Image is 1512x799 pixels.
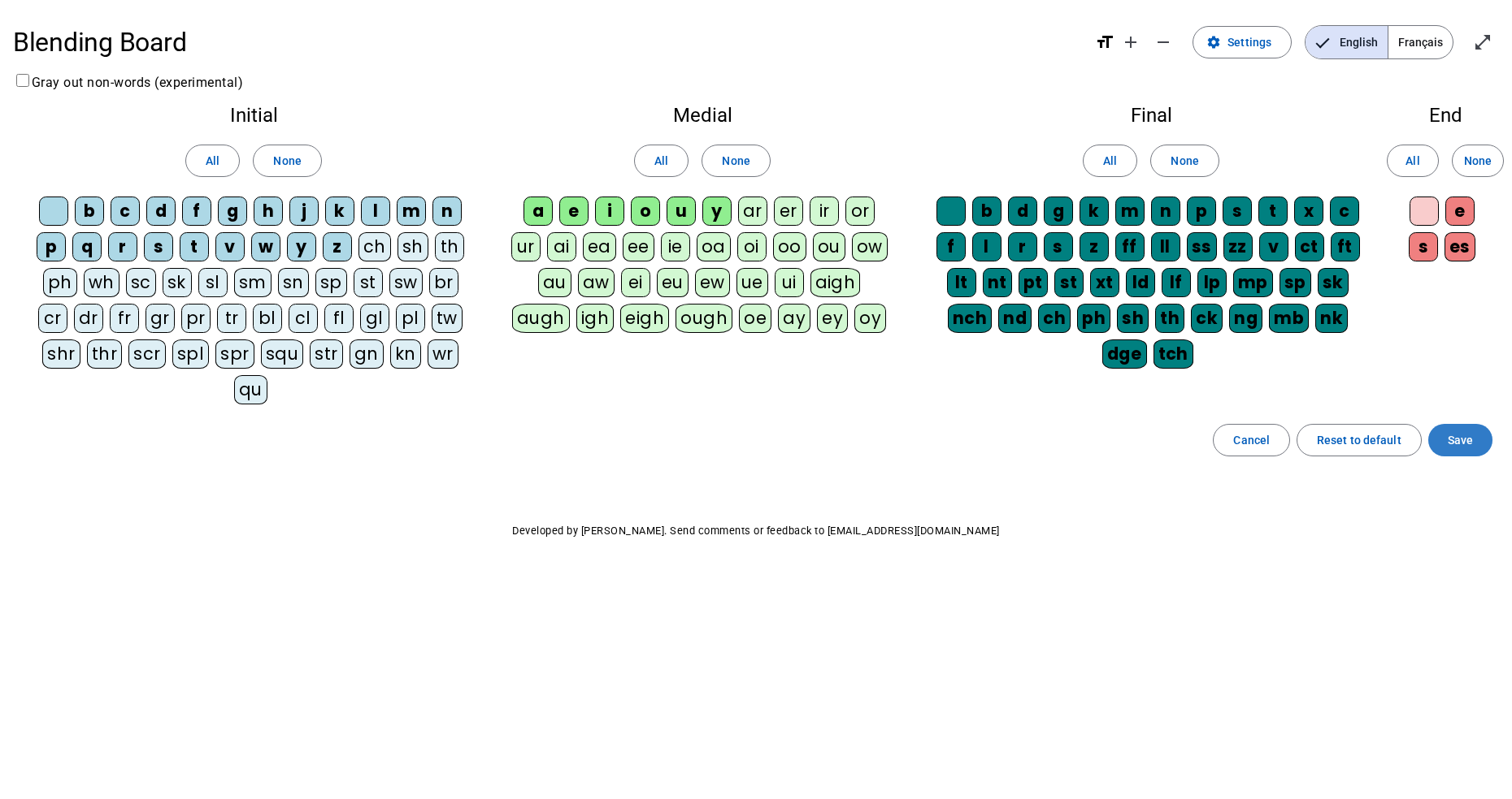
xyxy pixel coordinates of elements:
[524,197,553,226] div: a
[358,232,391,261] div: ch
[182,197,211,226] div: f
[998,304,1032,333] div: nd
[1080,197,1109,226] div: k
[261,339,304,369] div: squ
[1114,26,1147,58] button: Increase font size
[398,232,428,261] div: sh
[1162,268,1191,297] div: lf
[1452,145,1504,177] button: None
[315,268,347,297] div: sp
[273,151,301,171] span: None
[215,339,254,369] div: spr
[1233,430,1270,450] span: Cancel
[253,304,282,333] div: bl
[172,339,210,369] div: spl
[620,304,669,333] div: eigh
[144,232,173,261] div: s
[310,339,343,369] div: str
[206,151,219,171] span: All
[1147,26,1180,58] button: Decrease font size
[1019,268,1048,297] div: pt
[1171,151,1198,171] span: None
[181,304,211,333] div: pr
[697,232,731,261] div: oa
[1428,424,1492,456] button: Save
[1269,304,1309,333] div: mb
[1206,35,1221,50] mat-icon: settings
[845,197,875,226] div: or
[1090,268,1119,297] div: xt
[936,232,966,261] div: f
[810,197,839,226] div: ir
[1317,430,1401,450] span: Reset to default
[361,197,390,226] div: l
[26,106,481,125] h2: Initial
[1187,197,1216,226] div: p
[146,197,176,226] div: d
[1044,197,1073,226] div: g
[84,268,119,297] div: wh
[1155,304,1184,333] div: th
[1305,25,1453,59] mat-button-toggle-group: Language selection
[583,232,616,261] div: ea
[217,304,246,333] div: tr
[1445,197,1475,226] div: e
[778,304,810,333] div: ay
[1280,268,1311,297] div: sp
[323,232,352,261] div: z
[773,232,806,261] div: oo
[1115,197,1145,226] div: m
[234,268,272,297] div: sm
[1259,232,1288,261] div: v
[595,197,624,226] div: i
[623,232,654,261] div: ee
[432,304,463,333] div: tw
[923,106,1379,125] h2: Final
[1406,151,1419,171] span: All
[676,304,732,333] div: ough
[1227,32,1271,52] span: Settings
[350,339,384,369] div: gn
[390,339,421,369] div: kn
[325,197,354,226] div: k
[1008,197,1037,226] div: d
[1038,304,1071,333] div: ch
[38,304,67,333] div: cr
[1223,197,1252,226] div: s
[287,232,316,261] div: y
[185,145,240,177] button: All
[1223,232,1253,261] div: zz
[775,268,804,297] div: ui
[1405,106,1486,125] h2: End
[72,232,102,261] div: q
[774,197,803,226] div: er
[278,268,309,297] div: sn
[429,268,458,297] div: br
[695,268,730,297] div: ew
[948,304,993,333] div: nch
[1077,304,1110,333] div: ph
[813,232,845,261] div: ou
[1295,232,1324,261] div: ct
[512,304,570,333] div: augh
[1258,197,1288,226] div: t
[432,197,462,226] div: n
[722,151,749,171] span: None
[111,197,140,226] div: c
[1306,26,1388,58] span: English
[511,232,541,261] div: ur
[1080,232,1109,261] div: z
[1191,304,1223,333] div: ck
[37,232,66,261] div: p
[126,268,156,297] div: sc
[947,268,976,297] div: lt
[1229,304,1262,333] div: ng
[428,339,458,369] div: wr
[1154,32,1173,52] mat-icon: remove
[289,197,319,226] div: j
[1213,424,1290,456] button: Cancel
[146,304,175,333] div: gr
[702,145,770,177] button: None
[1150,145,1219,177] button: None
[972,232,1001,261] div: l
